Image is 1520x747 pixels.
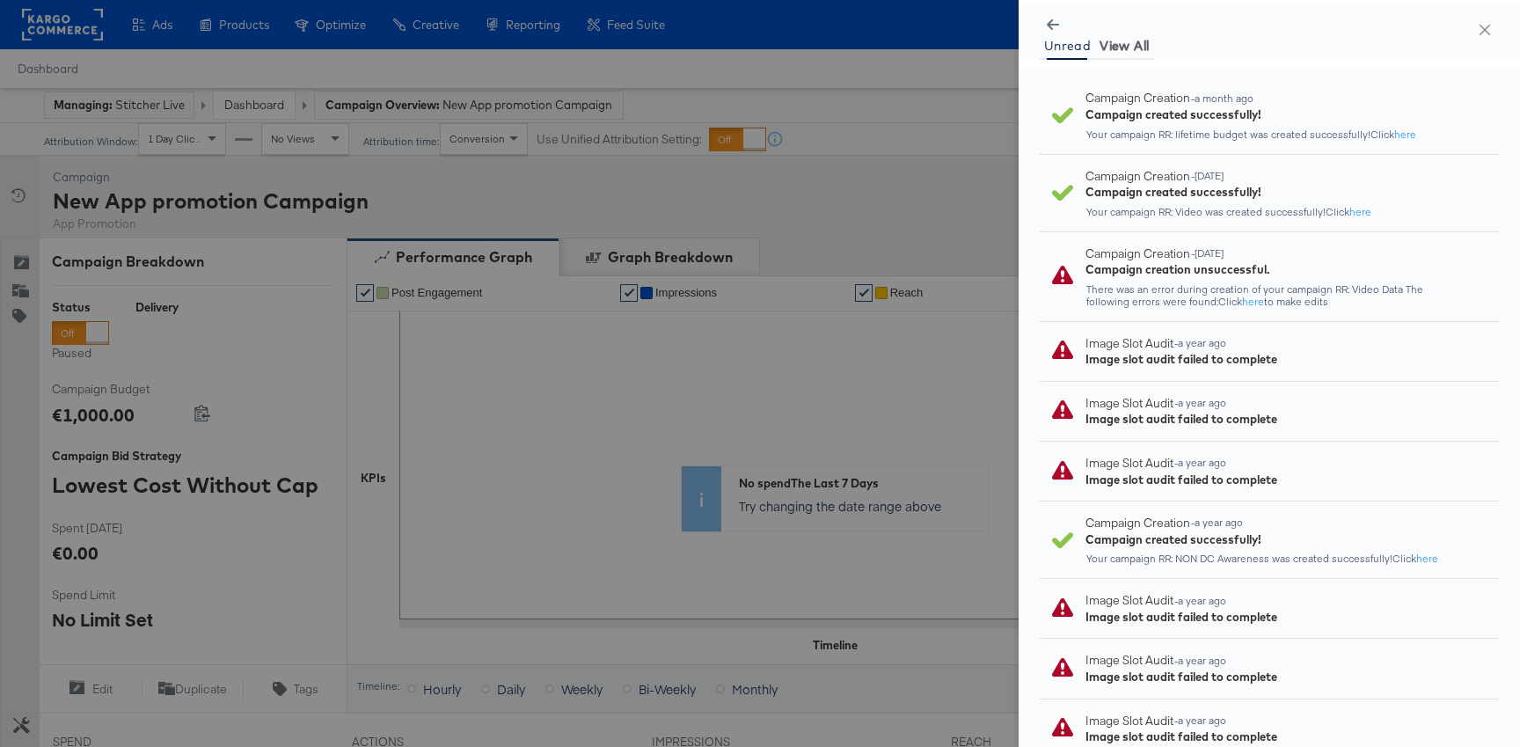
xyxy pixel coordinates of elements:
[1085,729,1277,745] div: Image slot audit failed to complete
[1242,295,1264,308] a: here
[1085,351,1277,368] div: Image slot audit failed to complete
[1173,595,1227,607] div: - a year ago
[1085,261,1270,278] div: Campaign creation unsuccessful.
[1100,39,1149,53] span: View All
[1416,552,1438,565] a: here
[1085,411,1277,428] div: Image slot audit failed to complete
[1085,168,1453,185] div: Campaign Creation
[1394,128,1416,141] a: here
[1085,283,1453,308] div: There was an error during creation of your campaign RR: Video Data The following errors were foun...
[1349,205,1371,218] a: here
[1173,337,1227,349] div: - a year ago
[1190,516,1244,529] div: - a year ago
[1085,128,1417,141] div: Your campaign RR: lifetime budget was created successfully! Click
[1085,90,1453,106] div: Campaign Creation
[1085,472,1277,488] div: Image slot audit failed to complete
[1085,335,1453,352] div: Image Slot Audit
[1085,515,1453,531] div: Campaign Creation
[1085,652,1453,669] div: Image Slot Audit
[1085,245,1453,262] div: Campaign Creation
[1190,247,1224,260] div: - [DATE]
[1173,457,1227,469] div: - a year ago
[1173,714,1227,727] div: - a year ago
[1085,553,1439,565] div: Your campaign RR: NON DC Awareness was created successfully! Click
[1085,184,1261,201] div: Campaign created successfully!
[1085,455,1453,472] div: Image Slot Audit
[1190,92,1254,105] div: - a month ago
[1085,395,1453,412] div: Image Slot Audit
[1478,23,1492,37] span: close
[1085,106,1261,123] div: Campaign created successfully!
[1173,397,1227,409] div: - a year ago
[1460,4,1509,54] button: Close
[1085,669,1277,685] div: Image slot audit failed to complete
[1173,655,1227,667] div: - a year ago
[1085,713,1453,729] div: Image Slot Audit
[1085,206,1372,218] div: Your campaign RR: Video was created successfully! Click
[1044,39,1091,53] span: Unread
[1190,170,1224,182] div: - [DATE]
[1085,531,1261,548] div: Campaign created successfully!
[1085,592,1453,609] div: Image Slot Audit
[1085,609,1277,626] div: Image slot audit failed to complete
